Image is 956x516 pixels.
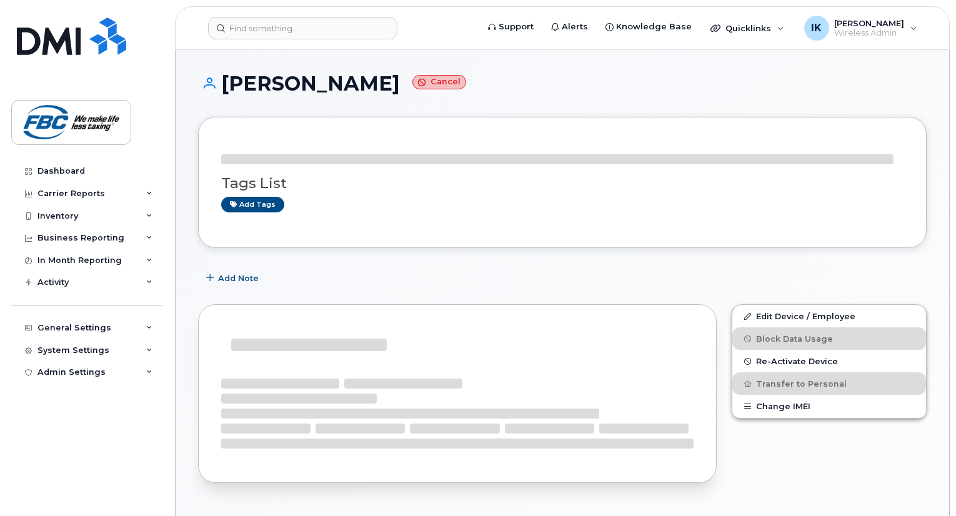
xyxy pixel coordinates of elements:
span: Re-Activate Device [756,357,838,366]
button: Change IMEI [732,395,926,417]
h3: Tags List [221,176,904,191]
small: Cancel [412,75,466,89]
h1: [PERSON_NAME] [198,72,927,94]
a: Edit Device / Employee [732,305,926,327]
button: Transfer to Personal [732,372,926,395]
span: Add Note [218,272,259,284]
button: Add Note [198,267,269,289]
button: Re-Activate Device [732,350,926,372]
button: Block Data Usage [732,327,926,350]
a: Add tags [221,197,284,212]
